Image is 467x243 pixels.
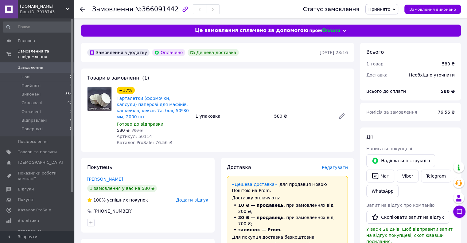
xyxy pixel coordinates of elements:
[366,49,384,55] span: Всього
[18,49,74,60] span: Замовлення та повідомлення
[188,49,239,56] div: Дешева доставка
[238,203,284,208] span: 10 ₴ — продавець
[441,89,455,94] b: 580 ₴
[404,5,461,14] button: Замовлення виконано
[70,74,72,80] span: 0
[117,87,135,94] div: −17%
[21,118,47,123] span: Відправлені
[366,110,417,115] span: Комісія за замовлення
[87,49,150,56] div: Замовлення з додатку
[453,206,465,218] button: Чат з покупцем
[232,234,343,240] div: Для покупця доставка безкоштовна.
[21,92,41,97] span: Виконані
[176,198,208,202] span: Додати відгук
[87,185,157,192] div: 1 замовлення у вас на 580 ₴
[366,185,399,197] a: WhatsApp
[87,197,148,203] div: успішних покупок
[21,74,30,80] span: Нові
[132,128,143,133] span: 700 ₴
[193,112,271,120] div: 1 упаковка
[366,170,394,182] button: Чат
[303,6,360,12] div: Статус замовлення
[409,7,456,12] span: Замовлення виконано
[438,110,455,115] span: 76.56 ₴
[80,6,85,12] div: Повернутися назад
[232,195,343,201] div: Доставку оплачують:
[87,164,112,170] span: Покупець
[93,208,133,214] div: [PHONE_NUMBER]
[70,118,72,123] span: 4
[117,140,172,145] span: Каталог ProSale: 76.56 ₴
[322,165,348,170] span: Редагувати
[18,65,43,70] span: Замовлення
[70,126,72,132] span: 6
[366,61,383,66] span: 1 товар
[232,202,343,214] li: , при замовленнях від 200 ₴;
[21,100,42,106] span: Скасовані
[3,22,72,33] input: Пошук
[117,96,189,119] a: Тарталетки (формочки, капсули) паперові для мафінів, капкейків, кексів 7а, білі, 50*30 мм, 2000 шт.
[93,198,106,202] span: 100%
[70,109,72,115] span: 0
[18,139,48,144] span: Повідомлення
[18,170,57,182] span: Показники роботи компанії
[232,182,277,187] a: «Дешева доставка»
[20,4,66,9] span: LeVanille.Shop
[88,87,111,111] img: Тарталетки (формочки, капсули) паперові для мафінів, капкейків, кексів 7а, білі, 50*30 мм, 2000 шт.
[21,126,43,132] span: Повернуті
[366,203,434,208] span: Запит на відгук про компанію
[117,122,163,127] span: Готово до відправки
[272,112,333,120] div: 580 ₴
[232,214,343,227] li: , при замовленнях від 700 ₴;
[421,170,451,182] a: Telegram
[135,6,179,13] span: №366091442
[68,100,72,106] span: 45
[87,75,149,81] span: Товари в замовленні (1)
[87,177,123,182] a: [PERSON_NAME]
[238,227,282,232] span: залишок — Prom.
[405,68,458,82] div: Необхідно уточнити
[18,38,35,44] span: Головна
[65,92,72,97] span: 384
[238,215,284,220] span: 30 ₴ — продавець
[21,109,41,115] span: Оплачені
[21,83,41,88] span: Прийняті
[366,146,412,151] span: Написати покупцеві
[397,170,418,182] a: Viber
[366,89,406,94] span: Всього до сплати
[18,218,39,224] span: Аналітика
[442,61,455,67] div: 580 ₴
[117,128,130,133] span: 580 ₴
[336,110,348,122] a: Редагувати
[117,134,152,139] span: Артикул: 50114
[366,211,449,224] button: Скопіювати запит на відгук
[18,160,63,165] span: [DEMOGRAPHIC_DATA]
[368,7,390,12] span: Прийнято
[227,164,251,170] span: Доставка
[195,27,308,34] span: Це замовлення сплачено за допомогою
[18,197,34,202] span: Покупці
[18,207,51,213] span: Каталог ProSale
[320,50,348,55] time: [DATE] 23:16
[366,73,387,77] span: Доставка
[366,154,435,167] button: Надіслати інструкцію
[18,229,57,240] span: Управління сайтом
[92,6,133,13] span: Замовлення
[152,49,185,56] div: Оплачено
[18,149,57,155] span: Товари та послуги
[18,186,34,192] span: Відгуки
[232,181,343,194] div: для продавця Новою Поштою на Prom.
[70,83,72,88] span: 1
[20,9,74,15] div: Ваш ID: 3913743
[366,134,373,140] span: Дії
